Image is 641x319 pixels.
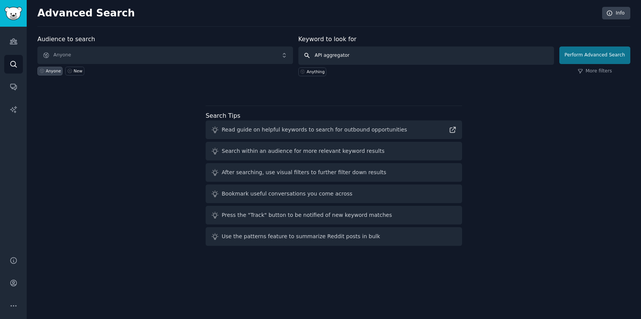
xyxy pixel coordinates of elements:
button: Perform Advanced Search [559,46,630,64]
label: Audience to search [37,35,95,43]
div: Read guide on helpful keywords to search for outbound opportunities [222,126,407,134]
div: New [74,68,82,74]
div: Anything [307,69,325,74]
a: Info [602,7,630,20]
div: Press the "Track" button to be notified of new keyword matches [222,211,392,219]
a: More filters [578,68,612,75]
div: Search within an audience for more relevant keyword results [222,147,385,155]
label: Keyword to look for [298,35,357,43]
div: After searching, use visual filters to further filter down results [222,168,386,176]
div: Bookmark useful conversations you come across [222,190,353,198]
h2: Advanced Search [37,7,598,19]
a: New [65,67,84,75]
button: Anyone [37,46,293,64]
img: GummySearch logo [5,7,22,20]
label: Search Tips [206,112,240,119]
div: Anyone [46,68,61,74]
input: Any keyword [298,46,554,65]
div: Use the patterns feature to summarize Reddit posts in bulk [222,232,380,240]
